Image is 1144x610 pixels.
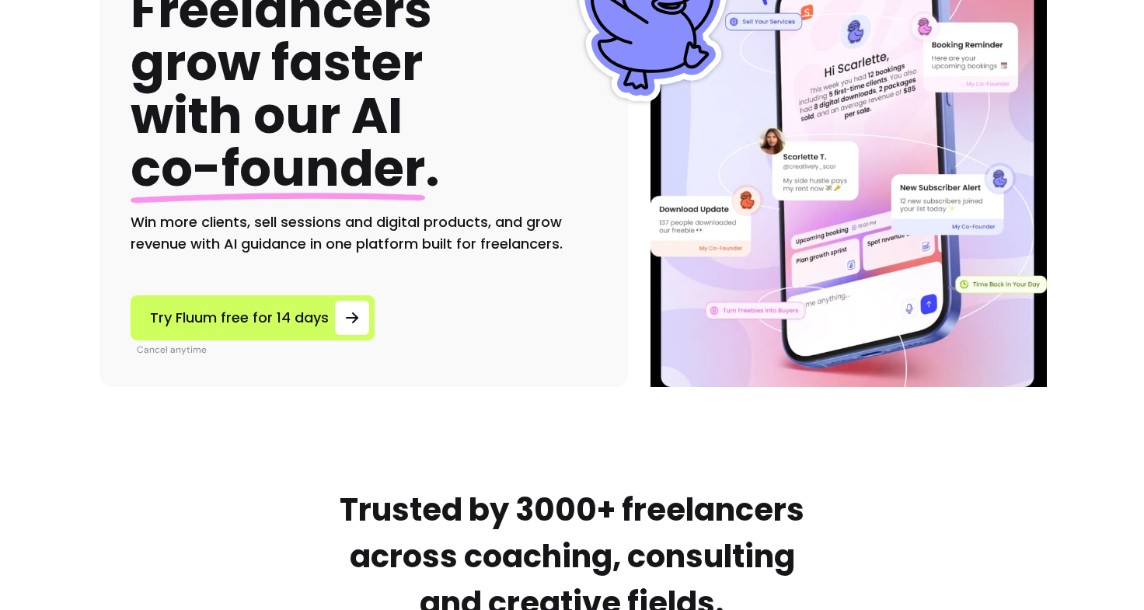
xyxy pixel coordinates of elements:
span: co-founder [131,134,425,203]
p: Cancel anytime [137,343,375,356]
h2: Win more clients, sell sessions and digital products, and grow revenue with AI guidance in one pl... [131,211,597,255]
span: Try Fluum free for 14 days [150,307,329,329]
a: Try Fluum free for 14 days [131,295,375,340]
